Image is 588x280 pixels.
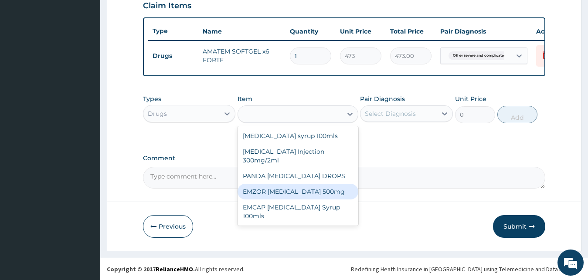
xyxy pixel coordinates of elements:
[51,84,120,172] span: We're online!
[148,48,198,64] td: Drugs
[455,94,486,103] label: Unit Price
[16,44,35,65] img: d_794563401_company_1708531726252_794563401
[360,94,405,103] label: Pair Diagnosis
[238,144,358,168] div: [MEDICAL_DATA] Injection 300mg/2ml
[100,258,588,280] footer: All rights reserved.
[286,23,336,40] th: Quantity
[493,215,545,238] button: Submit
[238,94,252,103] label: Item
[365,109,416,118] div: Select Diagnosis
[238,184,358,199] div: EMZOR [MEDICAL_DATA] 500mg
[436,23,532,40] th: Pair Diagnosis
[148,23,198,39] th: Type
[497,106,537,123] button: Add
[238,128,358,144] div: [MEDICAL_DATA] syrup 100mls
[143,95,161,103] label: Types
[532,23,575,40] th: Actions
[336,23,386,40] th: Unit Price
[198,43,286,69] td: AMATEM SOFTGEL x6 FORTE
[143,215,193,238] button: Previous
[107,265,195,273] strong: Copyright © 2017 .
[238,199,358,224] div: EMCAP [MEDICAL_DATA] Syrup 100mls
[45,49,146,60] div: Chat with us now
[198,23,286,40] th: Name
[148,109,167,118] div: Drugs
[4,187,166,218] textarea: Type your message and hit 'Enter'
[156,265,193,273] a: RelianceHMO
[143,4,164,25] div: Minimize live chat window
[386,23,436,40] th: Total Price
[143,155,546,162] label: Comment
[238,168,358,184] div: PANDA [MEDICAL_DATA] DROPS
[143,1,191,11] h3: Claim Items
[449,51,517,60] span: Other severe and complicated P...
[351,265,581,273] div: Redefining Heath Insurance in [GEOGRAPHIC_DATA] using Telemedicine and Data Science!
